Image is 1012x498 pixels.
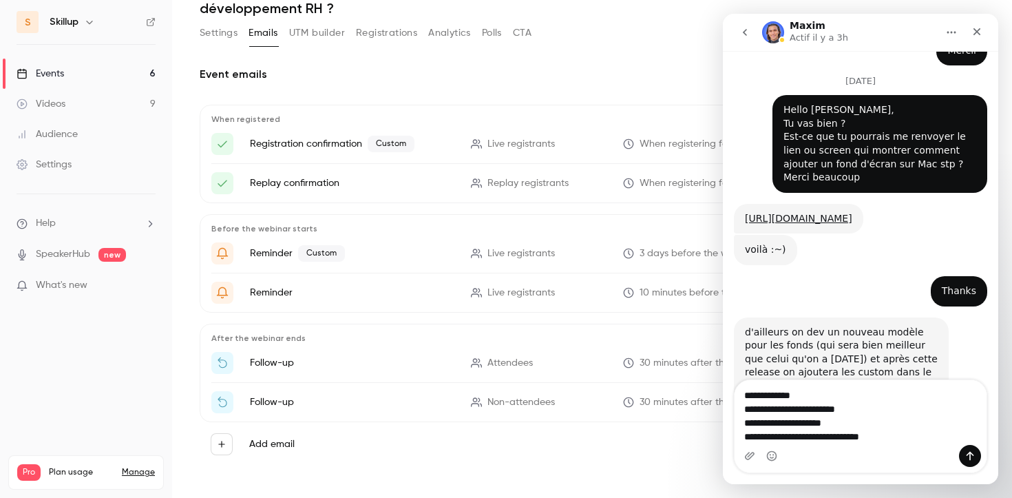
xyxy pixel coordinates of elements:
[249,437,295,451] label: Add email
[211,172,973,194] li: Here's your access link to {{ event_name }}!
[250,286,454,300] p: Reminder
[211,114,973,125] p: When registered
[200,22,238,44] button: Settings
[640,247,785,261] span: 3 days before the webinar starts
[122,467,155,478] a: Manage
[211,223,973,234] p: Before the webinar starts
[640,395,793,410] span: 30 minutes after the webinar ends
[356,22,417,44] button: Registrations
[98,248,126,262] span: new
[640,137,788,152] span: When registering for the webinar
[17,127,78,141] div: Audience
[49,467,114,478] span: Plan usage
[487,356,533,371] span: Attendees
[640,286,803,300] span: 10 minutes before the webinar starts
[139,280,156,292] iframe: Noticeable Trigger
[249,22,277,44] button: Emails
[487,395,555,410] span: Non-attendees
[289,22,345,44] button: UTM builder
[17,464,41,481] span: Pro
[487,286,555,300] span: Live registrants
[50,15,78,29] h6: Skillup
[211,282,973,304] li: {{ event_name }} is about to go live
[723,14,998,484] iframe: Intercom live chat
[211,391,973,413] li: Watch the replay of {{ event_name }}
[211,242,973,264] li: {{ event_name }}, c'est lundi !
[513,22,531,44] button: CTA
[36,216,56,231] span: Help
[487,176,569,191] span: Replay registrants
[211,352,973,374] li: Thanks for attending {{ event_name }}
[482,22,502,44] button: Polls
[250,245,454,262] p: Reminder
[36,278,87,293] span: What's new
[250,356,454,370] p: Follow-up
[298,245,345,262] span: Custom
[368,136,414,152] span: Custom
[487,247,555,261] span: Live registrants
[640,176,779,191] span: When registering for the replay
[487,137,555,152] span: Live registrants
[17,67,64,81] div: Events
[211,333,973,344] p: After the webinar ends
[211,133,973,155] li: Merci pour votre inscription. Vos accès à la conférence {{ event_name }}!
[250,395,454,409] p: Follow-up
[200,66,984,83] h2: Event emails
[36,247,90,262] a: SpeakerHub
[428,22,471,44] button: Analytics
[250,136,454,152] p: Registration confirmation
[17,97,65,111] div: Videos
[250,176,454,190] p: Replay confirmation
[17,216,156,231] li: help-dropdown-opener
[25,15,31,30] span: S
[640,356,793,371] span: 30 minutes after the webinar ends
[17,158,72,172] div: Settings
